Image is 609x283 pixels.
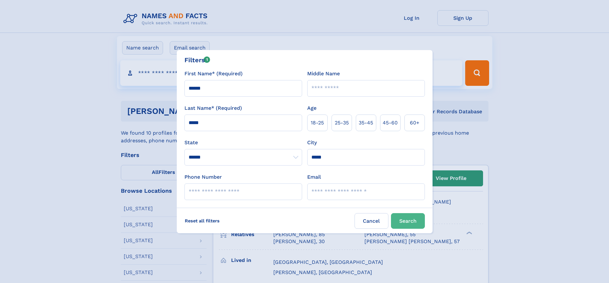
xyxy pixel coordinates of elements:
[359,119,373,127] span: 35‑45
[355,213,388,229] label: Cancel
[311,119,324,127] span: 18‑25
[307,104,316,112] label: Age
[184,173,222,181] label: Phone Number
[335,119,349,127] span: 25‑35
[307,173,321,181] label: Email
[383,119,398,127] span: 45‑60
[391,213,425,229] button: Search
[410,119,419,127] span: 60+
[184,55,210,65] div: Filters
[181,213,224,228] label: Reset all filters
[184,70,243,78] label: First Name* (Required)
[184,104,242,112] label: Last Name* (Required)
[307,70,340,78] label: Middle Name
[307,139,317,146] label: City
[184,139,302,146] label: State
